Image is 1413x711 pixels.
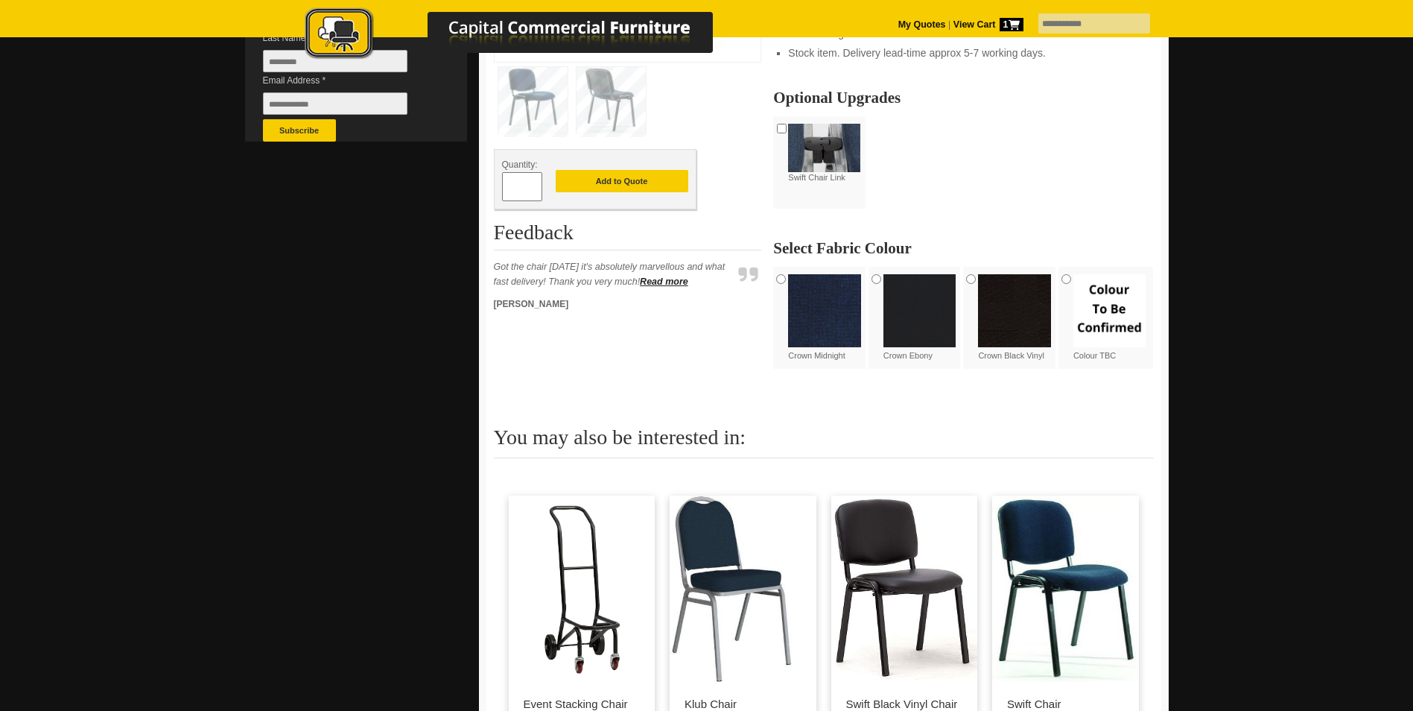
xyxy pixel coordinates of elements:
input: Last Name * [263,50,407,72]
img: Crown Ebony [883,274,956,347]
label: Swift Chair Link [788,124,860,183]
label: Crown Midnight [788,274,861,361]
img: Crown Midnight [788,274,861,347]
img: Swift Black Vinyl Chair [831,496,978,682]
img: Swift Chair Link [788,124,860,172]
h2: Feedback [494,221,762,250]
span: Email Address * [263,73,430,88]
img: Crown Black Vinyl [978,274,1051,347]
span: 1 [1000,18,1023,31]
button: Subscribe [263,119,336,142]
a: Read more [640,276,688,287]
strong: View Cart [953,19,1023,30]
p: Got the chair [DATE] it's absolutely marvellous and what fast delivery! Thank you very much! [494,259,732,289]
p: [PERSON_NAME] [494,297,732,312]
label: Colour TBC [1073,274,1146,361]
button: Add to Quote [556,170,688,192]
img: Klub Chair [670,496,793,682]
span: Quantity: [502,159,538,170]
a: View Cart1 [950,19,1023,30]
img: Colour TBC [1073,274,1146,347]
h2: Optional Upgrades [773,90,1153,105]
a: Capital Commercial Furniture Logo [264,7,785,66]
a: My Quotes [898,19,946,30]
input: Email Address * [263,92,407,115]
h2: Select Fabric Colour [773,241,1153,256]
span: Last Name * [263,31,430,45]
h2: You may also be interested in: [494,426,1154,458]
li: Stock item. Delivery lead-time approx 5-7 working days. [788,45,1138,60]
img: Swift Chair [992,496,1138,682]
label: Crown Black Vinyl [978,274,1051,361]
img: Event Stacking Chair Trolley [509,496,655,682]
label: Crown Ebony [883,274,956,361]
img: Capital Commercial Furniture Logo [264,7,785,62]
